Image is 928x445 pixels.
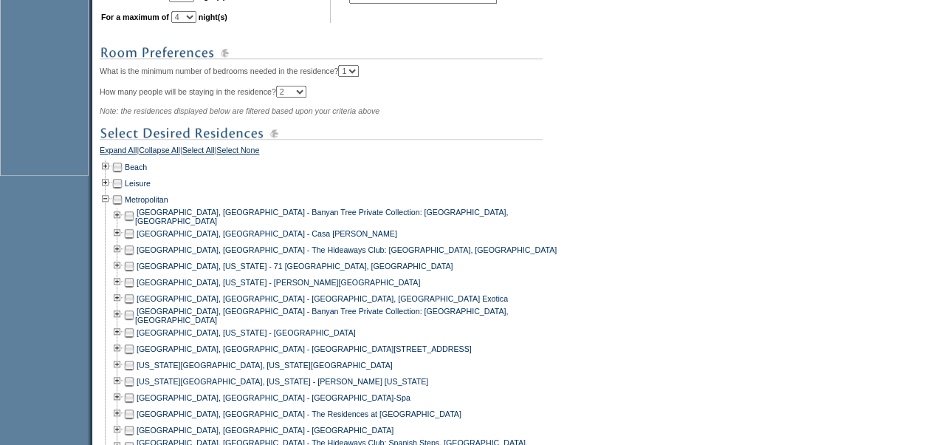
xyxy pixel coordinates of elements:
a: Collapse All [139,146,180,159]
a: [GEOGRAPHIC_DATA], [GEOGRAPHIC_DATA] - Banyan Tree Private Collection: [GEOGRAPHIC_DATA], [GEOGRA... [135,307,508,325]
span: Note: the residences displayed below are filtered based upon your criteria above [100,106,379,115]
a: Metropolitan [125,195,168,204]
a: [GEOGRAPHIC_DATA], [GEOGRAPHIC_DATA] - [GEOGRAPHIC_DATA]-Spa [137,393,410,402]
a: [US_STATE][GEOGRAPHIC_DATA], [US_STATE][GEOGRAPHIC_DATA] [137,361,393,370]
img: subTtlRoomPreferences.gif [100,44,543,62]
a: Leisure [125,179,151,188]
div: | | | [100,146,568,159]
a: Beach [125,163,147,171]
a: [GEOGRAPHIC_DATA], [US_STATE] - [GEOGRAPHIC_DATA] [137,328,356,337]
a: [GEOGRAPHIC_DATA], [GEOGRAPHIC_DATA] - Banyan Tree Private Collection: [GEOGRAPHIC_DATA], [GEOGRA... [135,208,508,225]
a: [GEOGRAPHIC_DATA], [GEOGRAPHIC_DATA] - [GEOGRAPHIC_DATA], [GEOGRAPHIC_DATA] Exotica [137,294,508,303]
a: Select None [216,146,259,159]
a: [GEOGRAPHIC_DATA], [GEOGRAPHIC_DATA] - The Residences at [GEOGRAPHIC_DATA] [137,410,461,418]
b: night(s) [199,13,227,21]
a: [GEOGRAPHIC_DATA], [US_STATE] - 71 [GEOGRAPHIC_DATA], [GEOGRAPHIC_DATA] [137,262,453,271]
a: Select All [182,146,215,159]
a: [GEOGRAPHIC_DATA], [GEOGRAPHIC_DATA] - [GEOGRAPHIC_DATA][STREET_ADDRESS] [137,344,472,353]
a: [GEOGRAPHIC_DATA], [GEOGRAPHIC_DATA] - [GEOGRAPHIC_DATA] [137,426,393,435]
a: Expand All [100,146,137,159]
a: [GEOGRAPHIC_DATA], [GEOGRAPHIC_DATA] - Casa [PERSON_NAME] [137,229,397,238]
a: [GEOGRAPHIC_DATA], [GEOGRAPHIC_DATA] - The Hideaways Club: [GEOGRAPHIC_DATA], [GEOGRAPHIC_DATA] [137,245,557,254]
a: [US_STATE][GEOGRAPHIC_DATA], [US_STATE] - [PERSON_NAME] [US_STATE] [137,377,428,386]
a: [GEOGRAPHIC_DATA], [US_STATE] - [PERSON_NAME][GEOGRAPHIC_DATA] [137,278,420,287]
b: For a maximum of [101,13,169,21]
